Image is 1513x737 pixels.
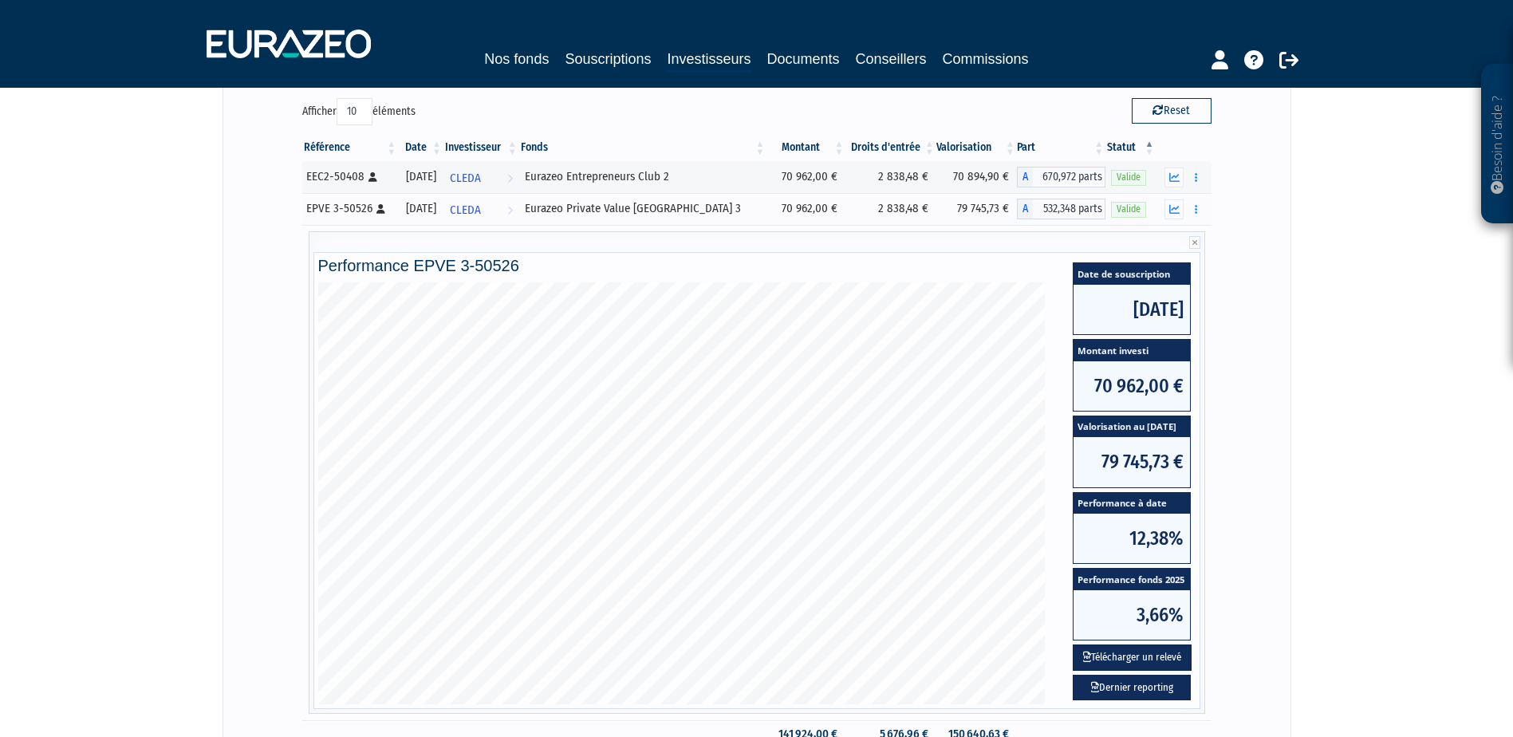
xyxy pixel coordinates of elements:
[398,134,443,161] th: Date: activer pour trier la colonne par ordre croissant
[1074,361,1190,411] span: 70 962,00 €
[766,193,845,225] td: 70 962,00 €
[302,134,399,161] th: Référence : activer pour trier la colonne par ordre croissant
[207,30,371,58] img: 1732889491-logotype_eurazeo_blanc_rvb.png
[845,193,936,225] td: 2 838,48 €
[1017,199,1033,219] span: A
[525,168,762,185] div: Eurazeo Entrepreneurs Club 2
[1074,285,1190,334] span: [DATE]
[1074,569,1190,590] span: Performance fonds 2025
[404,168,438,185] div: [DATE]
[845,161,936,193] td: 2 838,48 €
[484,48,549,70] a: Nos fonds
[1074,493,1190,514] span: Performance à date
[856,48,927,70] a: Conseillers
[1017,134,1105,161] th: Part: activer pour trier la colonne par ordre croissant
[302,98,416,125] label: Afficher éléments
[1105,134,1156,161] th: Statut : activer pour trier la colonne par ordre d&eacute;croissant
[1132,98,1212,124] button: Reset
[450,164,481,193] span: CLEDA
[1074,416,1190,438] span: Valorisation au [DATE]
[1488,73,1507,216] p: Besoin d'aide ?
[318,257,1196,274] h4: Performance EPVE 3-50526
[667,48,751,73] a: Investisseurs
[766,161,845,193] td: 70 962,00 €
[443,193,519,225] a: CLEDA
[1111,170,1146,185] span: Valide
[1073,675,1191,701] a: Dernier reporting
[376,204,385,214] i: [Français] Personne physique
[1017,167,1033,187] span: A
[943,48,1029,70] a: Commissions
[1074,437,1190,487] span: 79 745,73 €
[1111,202,1146,217] span: Valide
[766,134,845,161] th: Montant: activer pour trier la colonne par ordre croissant
[845,134,936,161] th: Droits d'entrée: activer pour trier la colonne par ordre croissant
[450,195,481,225] span: CLEDA
[368,172,377,182] i: [Français] Personne physique
[767,48,840,70] a: Documents
[306,200,393,217] div: EPVE 3-50526
[1073,644,1192,671] button: Télécharger un relevé
[936,134,1017,161] th: Valorisation: activer pour trier la colonne par ordre croissant
[565,48,651,70] a: Souscriptions
[1017,199,1105,219] div: A - Eurazeo Private Value Europe 3
[404,200,438,217] div: [DATE]
[306,168,393,185] div: EEC2-50408
[443,134,519,161] th: Investisseur: activer pour trier la colonne par ordre croissant
[337,98,372,125] select: Afficheréléments
[1033,199,1105,219] span: 532,348 parts
[1033,167,1105,187] span: 670,972 parts
[507,195,513,225] i: Voir l'investisseur
[936,193,1017,225] td: 79 745,73 €
[936,161,1017,193] td: 70 894,90 €
[443,161,519,193] a: CLEDA
[1074,514,1190,563] span: 12,38%
[1074,340,1190,361] span: Montant investi
[1017,167,1105,187] div: A - Eurazeo Entrepreneurs Club 2
[525,200,762,217] div: Eurazeo Private Value [GEOGRAPHIC_DATA] 3
[1074,263,1190,285] span: Date de souscription
[507,164,513,193] i: Voir l'investisseur
[519,134,767,161] th: Fonds: activer pour trier la colonne par ordre croissant
[1074,590,1190,640] span: 3,66%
